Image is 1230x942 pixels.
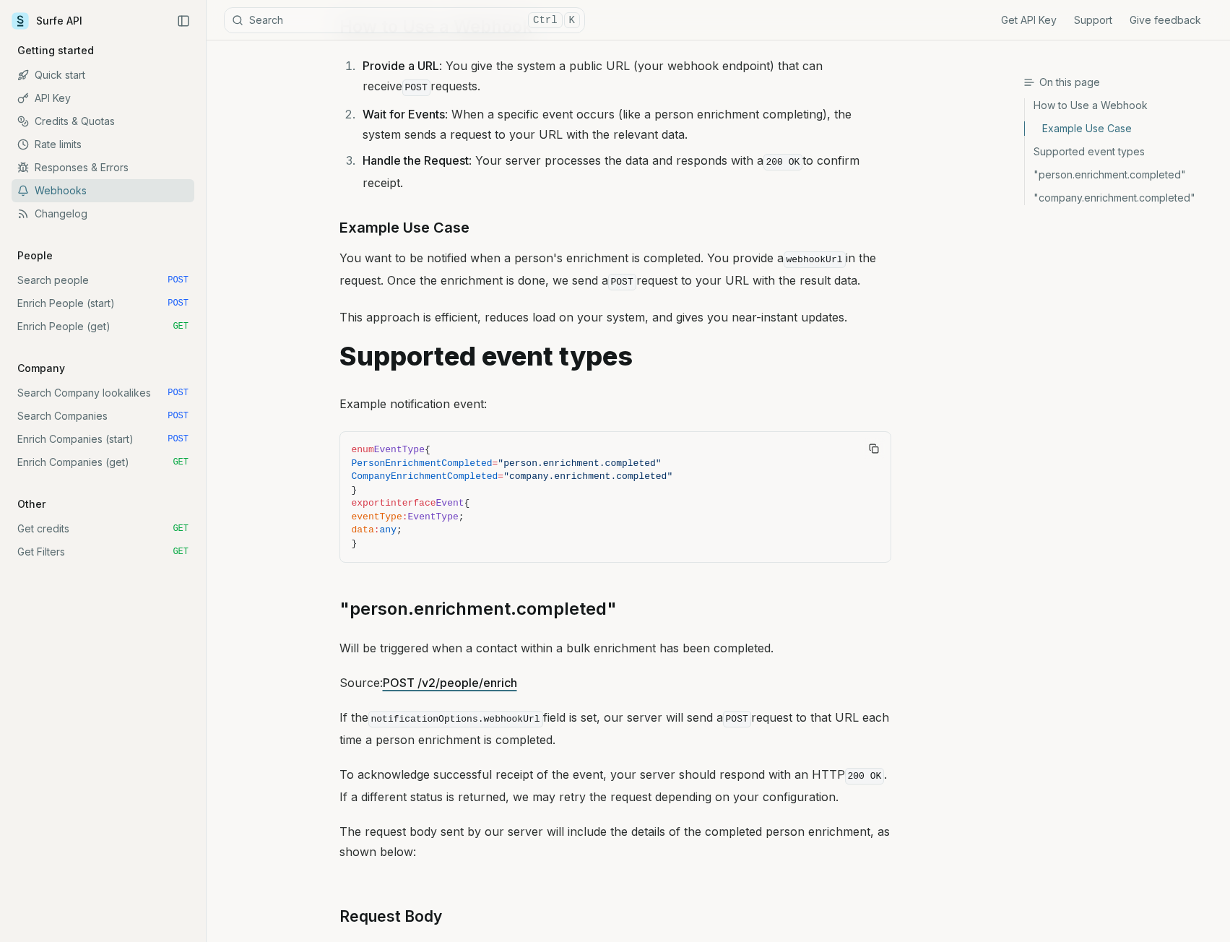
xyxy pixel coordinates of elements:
kbd: Ctrl [528,12,563,28]
span: enum [352,444,374,455]
a: Request Body [339,907,442,927]
span: } [352,538,358,549]
button: Collapse Sidebar [173,10,194,32]
span: GET [173,457,189,468]
span: POST [168,410,189,422]
a: Credits & Quotas [12,110,194,133]
a: Enrich People (start) POST [12,292,194,315]
li: : Your server processes the data and responds with a to confirm receipt. [358,150,891,193]
span: { [425,444,430,455]
a: Enrich People (get) GET [12,315,194,338]
strong: Wait for Events [363,107,445,121]
a: Webhooks [12,179,194,202]
a: Responses & Errors [12,156,194,179]
a: Get API Key [1001,13,1057,27]
h3: On this page [1023,75,1218,90]
code: POST [402,79,430,96]
code: 200 OK [845,768,885,785]
span: any [380,524,397,535]
li: : You give the system a public URL (your webhook endpoint) that can receive requests. [358,56,891,98]
code: webhookUrl [784,251,846,268]
span: interface [385,498,436,509]
p: Other [12,497,51,511]
span: POST [168,298,189,309]
a: How to Use a Webhook [1025,98,1218,117]
span: GET [173,546,189,558]
a: Supported event types [339,342,633,371]
li: : When a specific event occurs (like a person enrichment completing), the system sends a request ... [358,104,891,144]
a: Surfe API [12,10,82,32]
p: Example notification event: [339,394,891,414]
p: People [12,249,59,263]
button: SearchCtrlK [224,7,585,33]
strong: Provide a URL [363,59,439,73]
a: Changelog [12,202,194,225]
span: EventType [408,511,459,522]
span: = [493,458,498,469]
span: } [352,485,358,496]
a: Supported event types [1025,140,1218,163]
a: Example Use Case [1025,117,1218,140]
span: = [498,471,503,482]
a: "person.enrichment.completed" [1025,163,1218,186]
p: Getting started [12,43,100,58]
a: Example Use Case [339,216,469,239]
a: Get credits GET [12,517,194,540]
span: eventType [352,511,402,522]
a: Enrich Companies (get) GET [12,451,194,474]
kbd: K [564,12,580,28]
p: To acknowledge successful receipt of the event, your server should respond with an HTTP . If a di... [339,764,891,807]
span: data [352,524,374,535]
a: Search people POST [12,269,194,292]
button: Copy Text [863,438,885,459]
p: This approach is efficient, reduces load on your system, and gives you near-instant updates. [339,307,891,327]
span: { [464,498,470,509]
a: Give feedback [1130,13,1201,27]
span: "company.enrichment.completed" [503,471,672,482]
a: Support [1074,13,1112,27]
code: 200 OK [763,154,803,170]
p: Company [12,361,71,376]
span: : [374,524,380,535]
p: Will be triggered when a contact within a bulk enrichment has been completed. [339,638,891,658]
span: EventType [374,444,425,455]
span: ; [459,511,464,522]
a: Rate limits [12,133,194,156]
span: export [352,498,386,509]
p: If the field is set, our server will send a request to that URL each time a person enrichment is ... [339,707,891,750]
a: Search Companies POST [12,405,194,428]
span: POST [168,433,189,445]
span: POST [168,387,189,399]
p: Source: [339,673,891,693]
a: "person.enrichment.completed" [339,597,617,621]
span: Event [436,498,464,509]
a: Search Company lookalikes POST [12,381,194,405]
a: API Key [12,87,194,110]
span: POST [168,275,189,286]
a: Enrich Companies (start) POST [12,428,194,451]
span: : [402,511,408,522]
strong: Handle the Request [363,153,469,168]
a: Get Filters GET [12,540,194,563]
p: You want to be notified when a person's enrichment is completed. You provide a in the request. On... [339,248,891,293]
a: "company.enrichment.completed" [1025,186,1218,205]
a: POST /v2/people/enrich [383,675,517,690]
span: GET [173,321,189,332]
p: The request body sent by our server will include the details of the completed person enrichment, ... [339,821,891,862]
code: notificationOptions.webhookUrl [368,711,543,727]
span: ; [397,524,402,535]
code: POST [608,274,636,290]
a: Quick start [12,64,194,87]
code: POST [723,711,751,727]
span: "person.enrichment.completed" [498,458,661,469]
span: GET [173,523,189,535]
span: CompanyEnrichmentCompleted [352,471,498,482]
span: PersonEnrichmentCompleted [352,458,493,469]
